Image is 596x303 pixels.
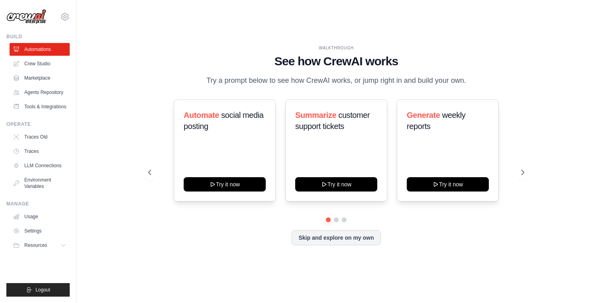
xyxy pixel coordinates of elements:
span: customer support tickets [295,111,370,131]
span: weekly reports [407,111,465,131]
button: Logout [6,283,70,297]
img: Logo [6,9,46,24]
a: Environment Variables [10,174,70,193]
span: social media posting [184,111,264,131]
div: WALKTHROUGH [148,45,524,51]
p: Try a prompt below to see how CrewAI works, or jump right in and build your own. [202,75,470,86]
a: Crew Studio [10,57,70,70]
a: LLM Connections [10,159,70,172]
span: Summarize [295,111,336,119]
a: Settings [10,225,70,237]
a: Agents Repository [10,86,70,99]
button: Try it now [407,177,489,192]
a: Traces [10,145,70,158]
span: Automate [184,111,219,119]
a: Traces Old [10,131,70,143]
div: Operate [6,121,70,127]
a: Automations [10,43,70,56]
div: Build [6,33,70,40]
button: Try it now [295,177,377,192]
a: Marketplace [10,72,70,84]
span: Resources [24,242,47,248]
button: Skip and explore on my own [292,230,380,245]
button: Resources [10,239,70,252]
a: Usage [10,210,70,223]
button: Try it now [184,177,266,192]
span: Logout [35,287,50,293]
div: Manage [6,201,70,207]
a: Tools & Integrations [10,100,70,113]
h1: See how CrewAI works [148,54,524,68]
span: Generate [407,111,440,119]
